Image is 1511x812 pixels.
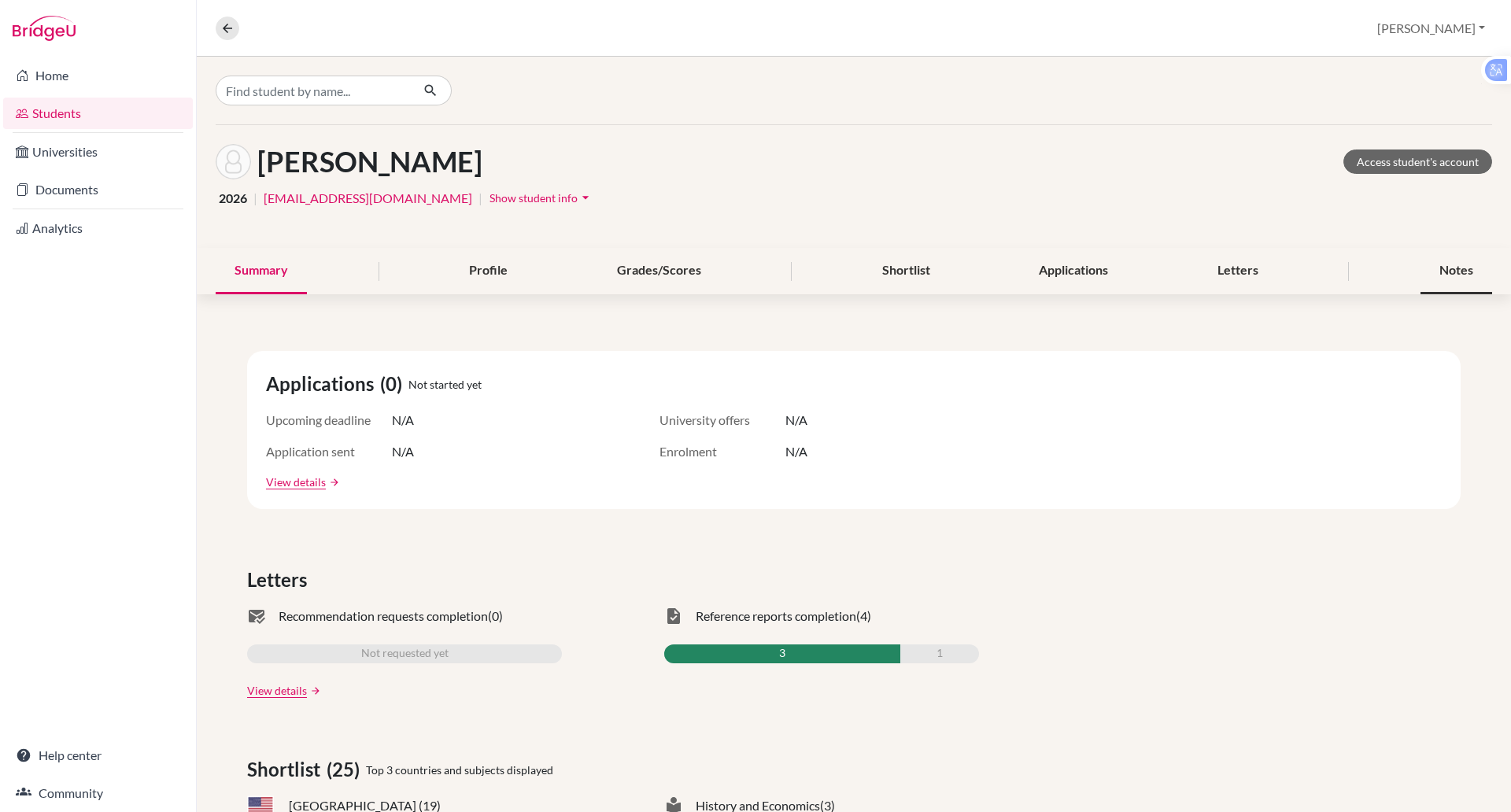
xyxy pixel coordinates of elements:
span: Enrolment [659,442,785,461]
span: Recommendation requests completion [279,607,488,626]
span: University offers [659,411,785,430]
img: Bridge-U [13,16,76,41]
span: N/A [392,442,414,461]
span: task [664,607,683,626]
span: 1 [937,644,943,663]
div: Shortlist [863,248,949,294]
span: mark_email_read [247,607,266,626]
span: Not requested yet [361,644,449,663]
span: Letters [247,566,313,594]
img: Kha Tran's avatar [216,144,251,179]
span: Shortlist [247,755,327,784]
span: Application sent [266,442,392,461]
span: Not started yet [408,376,482,393]
a: View details [266,474,326,490]
a: Community [3,777,193,809]
span: | [478,189,482,208]
a: [EMAIL_ADDRESS][DOMAIN_NAME] [264,189,472,208]
span: Upcoming deadline [266,411,392,430]
i: arrow_drop_down [578,190,593,205]
a: arrow_forward [307,685,321,696]
span: Applications [266,370,380,398]
h1: [PERSON_NAME] [257,145,482,179]
a: arrow_forward [326,477,340,488]
span: (4) [856,607,871,626]
input: Find student by name... [216,76,411,105]
div: Summary [216,248,307,294]
span: (0) [380,370,408,398]
div: Applications [1020,248,1127,294]
a: Help center [3,740,193,771]
span: | [253,189,257,208]
div: Letters [1199,248,1277,294]
a: View details [247,682,307,699]
a: Universities [3,136,193,168]
span: (0) [488,607,503,626]
span: Show student info [490,191,578,205]
span: N/A [785,411,807,430]
a: Analytics [3,212,193,244]
span: N/A [785,442,807,461]
div: Grades/Scores [598,248,720,294]
div: Notes [1420,248,1492,294]
a: Home [3,60,193,91]
a: Documents [3,174,193,205]
span: 3 [779,644,785,663]
div: Profile [450,248,526,294]
span: Reference reports completion [696,607,856,626]
span: 2026 [219,189,247,208]
a: Students [3,98,193,129]
span: Top 3 countries and subjects displayed [366,762,553,778]
span: (25) [327,755,366,784]
button: Show student infoarrow_drop_down [489,186,594,210]
button: [PERSON_NAME] [1370,13,1492,43]
a: Access student's account [1343,149,1492,174]
span: N/A [392,411,414,430]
